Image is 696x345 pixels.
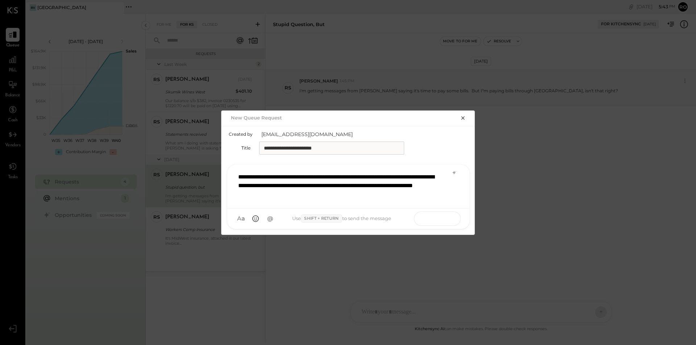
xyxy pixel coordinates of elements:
button: Aa [235,212,248,225]
h2: New Queue Request [231,115,282,121]
label: Title [229,145,250,151]
span: @ [267,215,273,222]
span: Shift + Return [301,214,342,223]
label: Created by [229,131,253,137]
span: a [241,215,245,222]
span: [EMAIL_ADDRESS][DOMAIN_NAME] [261,131,406,138]
div: Use to send the message [277,214,407,223]
span: SEND [414,209,432,228]
button: @ [264,212,277,225]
